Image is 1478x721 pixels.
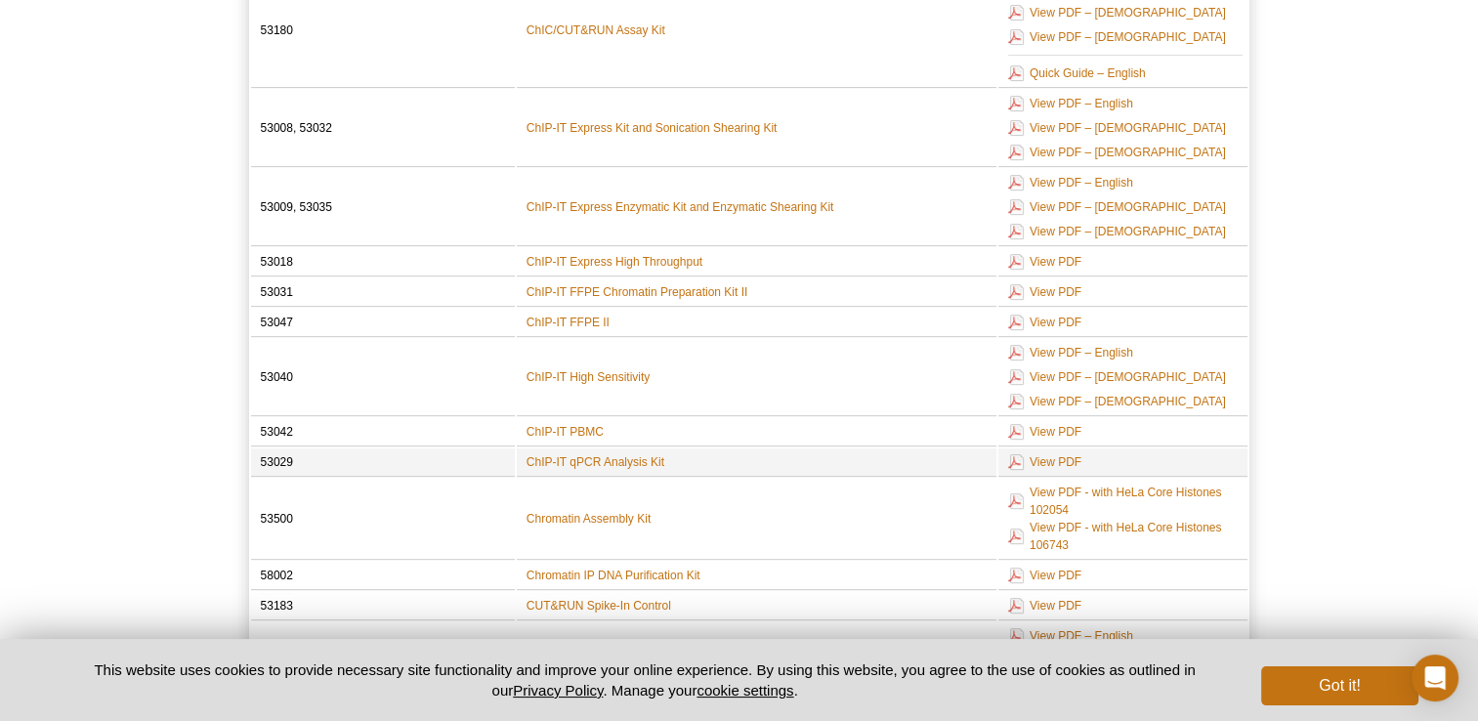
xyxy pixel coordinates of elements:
a: ChIP-IT Express Enzymatic Kit and Enzymatic Shearing Kit [527,198,834,216]
a: View PDF – English [1008,172,1133,193]
a: View PDF [1008,451,1081,473]
a: Chromatin IP DNA Purification Kit [527,567,700,584]
a: View PDF – [DEMOGRAPHIC_DATA] [1008,221,1226,242]
a: View PDF [1008,281,1081,303]
a: ChIP-IT FFPE II [527,314,610,331]
a: View PDF [1008,312,1081,333]
a: View PDF - with HeLa Core Histones 106743 [1008,517,1243,556]
a: ChIP-IT Express Kit and Sonication Shearing Kit [527,119,778,137]
a: View PDF – [DEMOGRAPHIC_DATA] [1008,196,1226,218]
a: CUT&RUN Spike-In Control [527,597,671,615]
a: View PDF [1008,421,1081,443]
td: 53160 [251,622,515,700]
td: 58002 [251,562,515,590]
a: Quick Guide – English [1008,63,1146,84]
a: View PDF - with HeLa Core Histones 102054 [1008,482,1243,521]
a: View PDF – English [1008,93,1133,114]
a: ChIP-IT qPCR Analysis Kit [527,453,664,471]
a: View PDF – English [1008,342,1133,363]
a: View PDF – [DEMOGRAPHIC_DATA] [1008,142,1226,163]
div: Open Intercom Messenger [1412,655,1458,701]
a: View PDF – [DEMOGRAPHIC_DATA] [1008,26,1226,48]
a: ChIP-IT Express High Throughput [527,253,702,271]
a: View PDF – English [1008,625,1133,647]
button: cookie settings [697,682,793,699]
a: ChIP-IT PBMC [527,423,604,441]
button: Got it! [1261,666,1417,705]
a: View PDF [1008,251,1081,273]
a: View PDF – [DEMOGRAPHIC_DATA] [1008,391,1226,412]
td: 53009, 53035 [251,169,515,246]
td: 53018 [251,248,515,276]
td: 53040 [251,339,515,416]
a: Chromatin Assembly Kit [527,510,651,528]
a: ChIP-IT FFPE Chromatin Preparation Kit II [527,283,748,301]
a: ChIP-IT High Sensitivity [527,368,651,386]
p: This website uses cookies to provide necessary site functionality and improve your online experie... [61,659,1230,700]
td: 53047 [251,309,515,337]
td: 53031 [251,278,515,307]
a: View PDF – [DEMOGRAPHIC_DATA] [1008,366,1226,388]
td: 53042 [251,418,515,446]
a: View PDF – [DEMOGRAPHIC_DATA] [1008,117,1226,139]
td: 53029 [251,448,515,477]
td: 53500 [251,479,515,560]
a: View PDF – [DEMOGRAPHIC_DATA] [1008,2,1226,23]
a: View PDF [1008,595,1081,616]
a: ChIC/CUT&RUN Assay Kit [527,21,665,39]
td: 53183 [251,592,515,620]
td: 53008, 53032 [251,90,515,167]
a: View PDF [1008,565,1081,586]
a: Privacy Policy [513,682,603,699]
